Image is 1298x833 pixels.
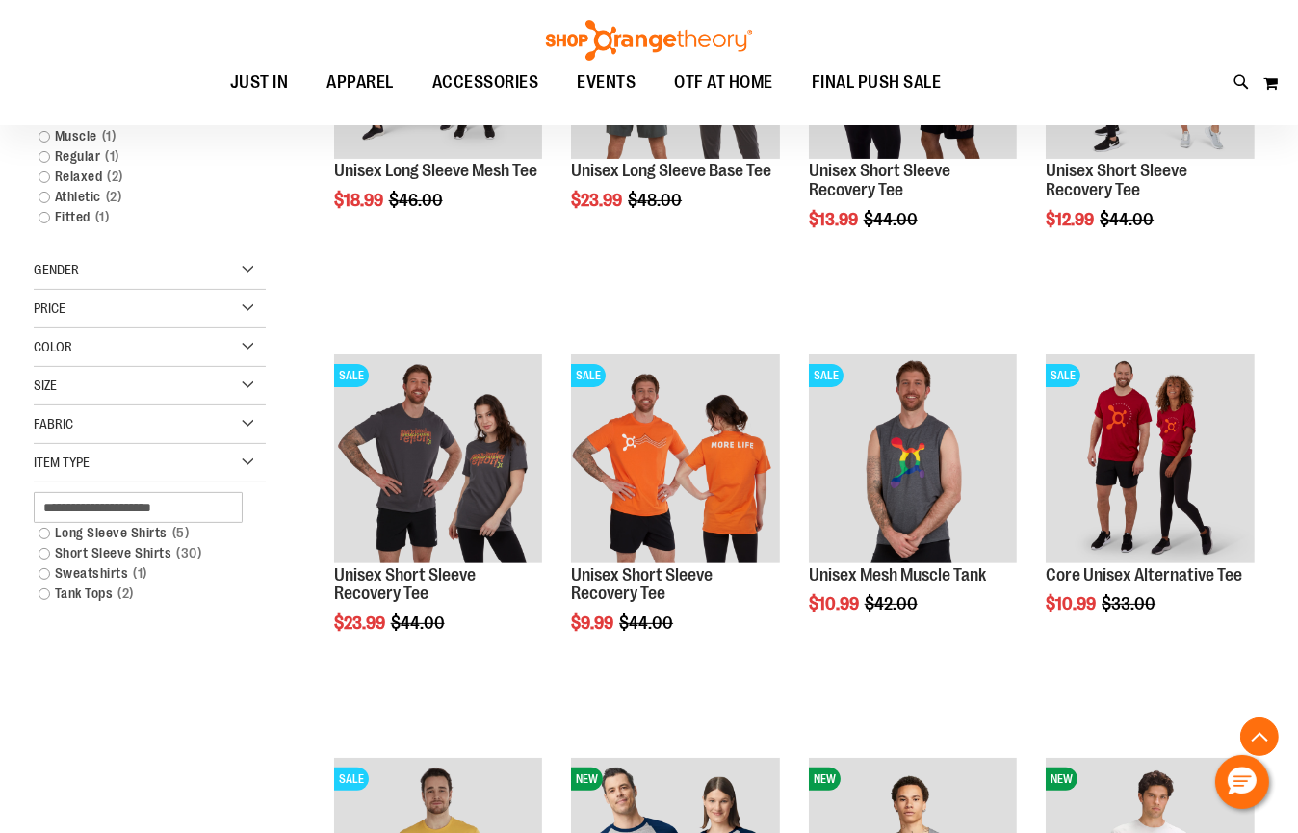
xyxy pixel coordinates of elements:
[29,126,251,146] a: Muscle1
[577,61,636,104] span: EVENTS
[1046,565,1242,585] a: Core Unisex Alternative Tee
[413,61,558,105] a: ACCESSORIES
[674,61,773,104] span: OTF AT HOME
[97,126,121,146] span: 1
[114,584,140,604] span: 2
[29,187,251,207] a: Athletic2
[799,345,1027,663] div: product
[101,146,125,167] span: 1
[334,161,537,180] a: Unisex Long Sleeve Mesh Tee
[1046,594,1099,613] span: $10.99
[34,339,72,354] span: Color
[809,594,862,613] span: $10.99
[1102,594,1158,613] span: $33.00
[1215,755,1269,809] button: Hello, have a question? Let’s chat.
[865,594,921,613] span: $42.00
[809,565,986,585] a: Unisex Mesh Muscle Tank
[619,613,676,633] span: $44.00
[172,543,207,563] span: 30
[1046,354,1255,566] a: Product image for Core Unisex Alternative TeeSALE
[809,161,950,199] a: Unisex Short Sleeve Recovery Tee
[29,523,251,543] a: Long Sleeve Shirts5
[1046,768,1077,791] span: NEW
[812,61,942,104] span: FINAL PUSH SALE
[324,345,553,682] div: product
[809,354,1018,566] a: Product image for Unisex Mesh Muscle TankSALE
[334,191,386,210] span: $18.99
[334,768,369,791] span: SALE
[34,455,90,470] span: Item Type
[792,61,961,105] a: FINAL PUSH SALE
[432,61,539,104] span: ACCESSORIES
[1240,717,1279,756] button: Back To Top
[103,167,129,187] span: 2
[809,354,1018,563] img: Product image for Unisex Mesh Muscle Tank
[1046,354,1255,563] img: Product image for Core Unisex Alternative Tee
[334,364,369,387] span: SALE
[1046,364,1080,387] span: SALE
[628,191,685,210] span: $48.00
[391,613,448,633] span: $44.00
[571,161,771,180] a: Unisex Long Sleeve Base Tee
[334,613,388,633] span: $23.99
[211,61,308,105] a: JUST IN
[655,61,792,105] a: OTF AT HOME
[29,543,251,563] a: Short Sleeve Shirts30
[571,768,603,791] span: NEW
[389,191,446,210] span: $46.00
[34,416,73,431] span: Fabric
[1046,161,1187,199] a: Unisex Short Sleeve Recovery Tee
[91,207,115,227] span: 1
[809,364,844,387] span: SALE
[34,300,65,316] span: Price
[1036,345,1264,663] div: product
[101,187,127,207] span: 2
[809,768,841,791] span: NEW
[571,364,606,387] span: SALE
[571,565,713,604] a: Unisex Short Sleeve Recovery Tee
[864,210,921,229] span: $44.00
[1100,210,1156,229] span: $44.00
[34,377,57,393] span: Size
[29,563,251,584] a: Sweatshirts1
[307,61,413,104] a: APPAREL
[334,354,543,563] img: Product image for Unisex Short Sleeve Recovery Tee
[168,523,195,543] span: 5
[326,61,394,104] span: APPAREL
[809,210,861,229] span: $13.99
[1046,210,1097,229] span: $12.99
[334,565,476,604] a: Unisex Short Sleeve Recovery Tee
[230,61,289,104] span: JUST IN
[34,262,79,277] span: Gender
[558,61,655,105] a: EVENTS
[543,20,755,61] img: Shop Orangetheory
[29,146,251,167] a: Regular1
[571,191,625,210] span: $23.99
[571,613,616,633] span: $9.99
[129,563,153,584] span: 1
[334,354,543,566] a: Product image for Unisex Short Sleeve Recovery TeeSALE
[29,584,251,604] a: Tank Tops2
[29,167,251,187] a: Relaxed2
[561,345,790,682] div: product
[29,207,251,227] a: Fitted1
[571,354,780,563] img: Product image for Unisex Short Sleeve Recovery Tee
[571,354,780,566] a: Product image for Unisex Short Sleeve Recovery TeeSALE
